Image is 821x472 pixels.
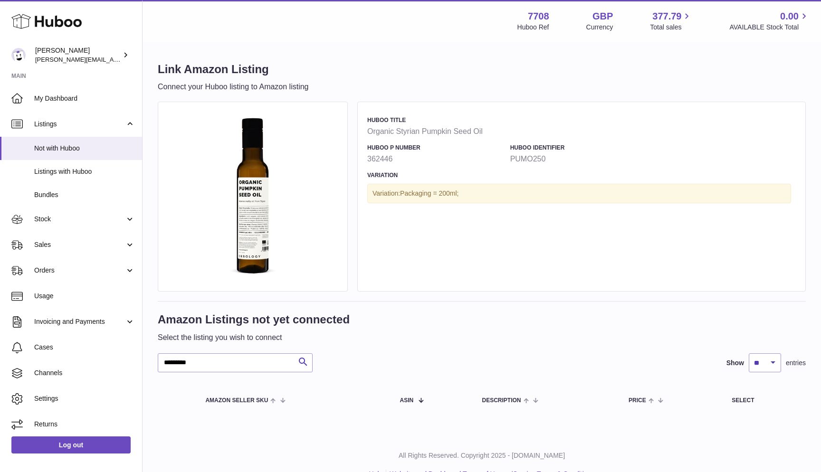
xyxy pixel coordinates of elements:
span: Listings with Huboo [34,167,135,176]
span: Usage [34,292,135,301]
h4: Huboo Identifier [510,144,649,151]
span: Invoicing and Payments [34,317,125,326]
span: ASIN [400,397,413,404]
h1: Link Amazon Listing [158,62,309,77]
div: Currency [586,23,613,32]
img: victor@erbology.co [11,48,26,62]
span: Settings [34,394,135,403]
h4: Huboo P number [367,144,506,151]
strong: Organic Styrian Pumpkin Seed Oil [367,126,791,137]
p: Connect your Huboo listing to Amazon listing [158,82,309,92]
strong: PUMO250 [510,154,649,164]
a: 377.79 Total sales [650,10,692,32]
strong: 7708 [528,10,549,23]
label: Show [726,359,744,368]
span: Amazon Seller SKU [205,397,268,404]
span: Channels [34,368,135,378]
span: Sales [34,240,125,249]
strong: GBP [592,10,613,23]
span: entries [786,359,806,368]
h4: Variation [367,171,791,179]
a: 0.00 AVAILABLE Stock Total [729,10,810,32]
span: Listings [34,120,125,129]
span: Orders [34,266,125,275]
div: Select [732,397,796,404]
a: Log out [11,436,131,453]
span: Cases [34,343,135,352]
span: Total sales [650,23,692,32]
span: Bundles [34,190,135,199]
strong: 362446 [367,154,506,164]
span: My Dashboard [34,94,135,103]
p: Select the listing you wish to connect [158,332,350,343]
h4: Huboo Title [367,116,791,124]
span: Returns [34,420,135,429]
span: Price [629,397,646,404]
span: AVAILABLE Stock Total [729,23,810,32]
span: Packaging = 200ml; [400,189,458,197]
span: Not with Huboo [34,144,135,153]
h1: Amazon Listings not yet connected [158,312,350,327]
div: Huboo Ref [517,23,549,32]
div: Variation: [367,184,791,203]
img: Organic Styrian Pumpkin Seed Oil [168,112,338,282]
p: All Rights Reserved. Copyright 2025 - [DOMAIN_NAME] [150,451,813,460]
span: Description [482,397,521,404]
span: 377.79 [652,10,681,23]
span: [PERSON_NAME][EMAIL_ADDRESS][DOMAIN_NAME] [35,56,191,63]
span: 0.00 [780,10,799,23]
div: [PERSON_NAME] [35,46,121,64]
span: Stock [34,215,125,224]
